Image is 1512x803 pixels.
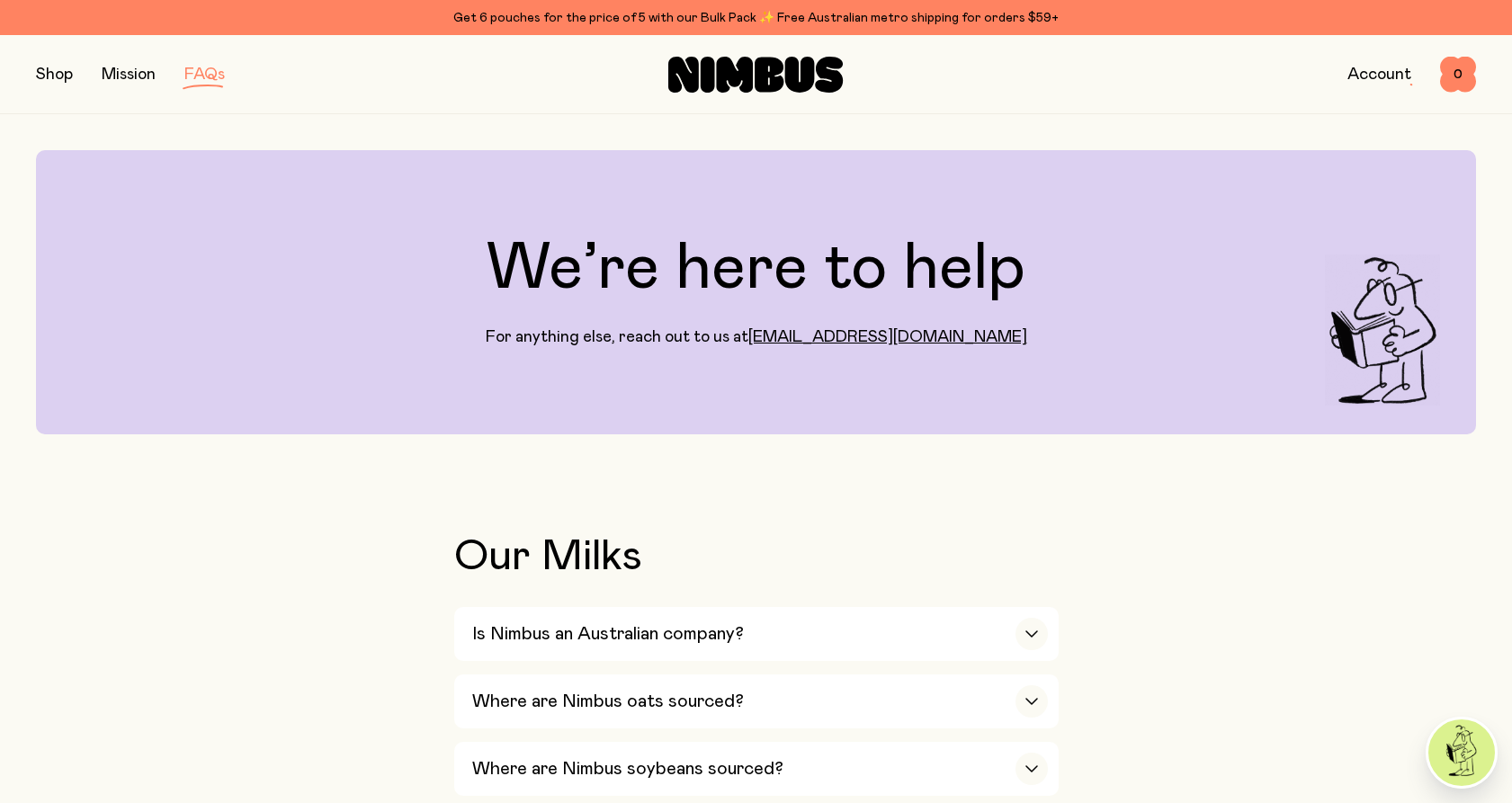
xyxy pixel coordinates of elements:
h3: Where are Nimbus oats sourced? [472,691,744,712]
a: Mission [102,67,156,83]
button: 0 [1440,57,1476,93]
a: Account [1347,67,1411,83]
img: agent [1428,719,1495,786]
a: FAQs [184,67,225,83]
p: For anything else, reach out to us at [486,326,1027,348]
h1: We’re here to help [487,236,1025,301]
button: Is Nimbus an Australian company? [454,607,1059,661]
button: Where are Nimbus soybeans sourced? [454,742,1059,796]
div: Get 6 pouches for the price of 5 with our Bulk Pack ✨ Free Australian metro shipping for orders $59+ [36,7,1476,29]
a: [EMAIL_ADDRESS][DOMAIN_NAME] [748,329,1027,345]
h2: Our Milks [454,535,1059,578]
button: Where are Nimbus oats sourced? [454,674,1059,728]
h3: Where are Nimbus soybeans sourced? [472,758,783,780]
h3: Is Nimbus an Australian company? [472,623,744,645]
